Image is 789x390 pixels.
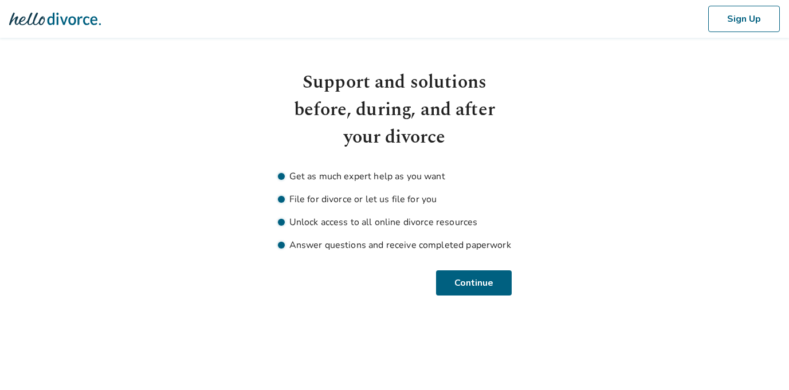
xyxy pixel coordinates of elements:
[278,192,512,206] li: File for divorce or let us file for you
[438,270,512,296] button: Continue
[278,215,512,229] li: Unlock access to all online divorce resources
[9,7,101,30] img: Hello Divorce Logo
[708,6,780,32] button: Sign Up
[278,238,512,252] li: Answer questions and receive completed paperwork
[278,170,512,183] li: Get as much expert help as you want
[278,69,512,151] h1: Support and solutions before, during, and after your divorce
